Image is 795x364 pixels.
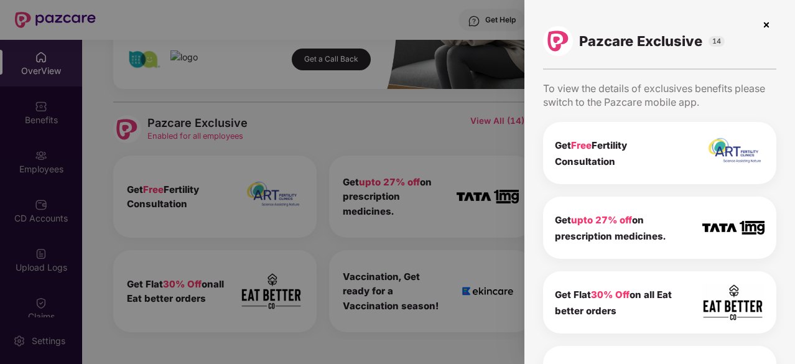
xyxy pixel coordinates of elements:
span: To view the details of exclusives benefits please switch to the Pazcare mobile app. [543,82,765,108]
span: upto 27% off [571,214,632,226]
span: 30% Off [591,289,630,301]
img: icon [702,221,765,235]
img: icon [702,136,765,170]
b: Get Fertility Consultation [555,139,627,167]
span: Pazcare Exclusive [579,32,702,50]
b: Get Flat on all Eat better orders [555,289,672,317]
span: 14 [709,36,725,47]
span: Free [571,139,592,151]
img: icon [702,283,765,321]
b: Get on prescription medicines. [555,214,666,242]
img: logo [547,30,569,52]
img: svg+xml;base64,PHN2ZyBpZD0iQ3Jvc3MtMzJ4MzIiIHhtbG5zPSJodHRwOi8vd3d3LnczLm9yZy8yMDAwL3N2ZyIgd2lkdG... [756,15,776,35]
